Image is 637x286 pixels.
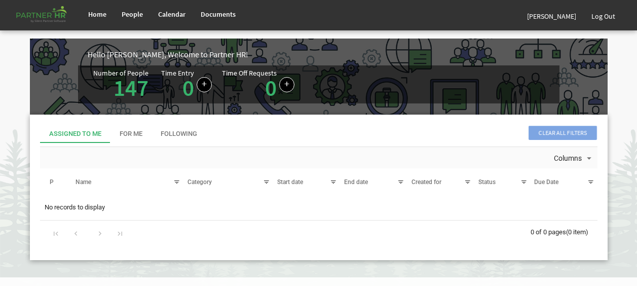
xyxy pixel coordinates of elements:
span: Calendar [158,10,185,19]
span: Start date [277,178,303,186]
span: End date [344,178,368,186]
div: Go to last page [113,226,127,240]
div: Following [161,129,197,139]
span: Category [188,178,212,186]
div: Time Off Requests [222,69,277,77]
button: Columns [552,152,596,165]
a: Create a new time off request [279,77,294,92]
div: Number of pending time-off requests [222,69,305,99]
span: Name [76,178,91,186]
span: Columns [553,152,583,165]
span: People [122,10,143,19]
td: No records to display [40,198,597,217]
a: [PERSON_NAME] [519,2,584,30]
div: Hello [PERSON_NAME], Welcome to Partner HR! [88,49,608,60]
span: Home [88,10,106,19]
div: Go to previous page [69,226,83,240]
div: tab-header [40,125,597,143]
span: Status [478,178,496,186]
span: 0 of 0 pages [531,228,566,236]
div: Number of time entries [161,69,222,99]
span: (0 item) [566,228,588,236]
a: Log hours [197,77,212,92]
div: Go to next page [93,226,107,240]
span: P [50,178,54,186]
span: Clear all filters [529,126,597,140]
a: 147 [114,74,148,102]
div: For Me [120,129,142,139]
a: 0 [265,74,277,102]
div: Total number of active people in Partner HR [93,69,161,99]
a: Log Out [584,2,623,30]
div: Columns [552,147,596,168]
div: Go to first page [49,226,63,240]
span: Documents [201,10,236,19]
div: 0 of 0 pages (0 item) [531,221,597,242]
a: 0 [182,74,194,102]
span: Created for [411,178,441,186]
div: Number of People [93,69,148,77]
span: Due Date [534,178,558,186]
div: Assigned To Me [49,129,101,139]
div: Time Entry [161,69,194,77]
